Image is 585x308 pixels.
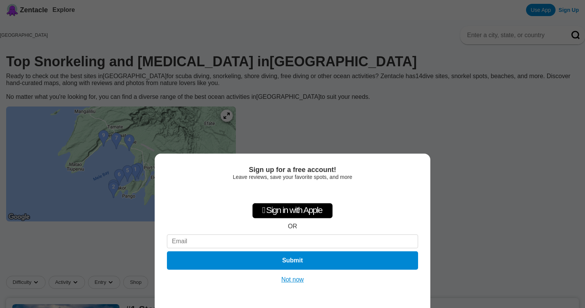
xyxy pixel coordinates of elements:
[288,223,297,230] div: OR
[167,166,418,174] div: Sign up for a free account!
[254,184,332,201] iframe: Sign in with Google Button
[279,276,306,283] button: Not now
[167,234,418,248] input: Email
[167,251,418,270] button: Submit
[167,174,418,180] div: Leave reviews, save your favorite spots, and more
[252,203,333,218] div: Sign in with Apple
